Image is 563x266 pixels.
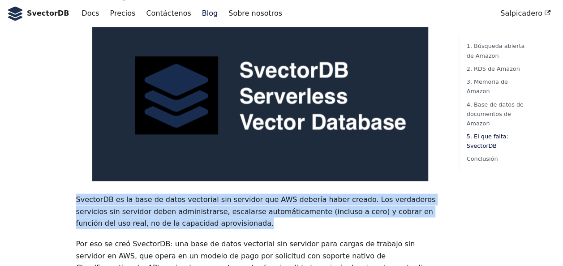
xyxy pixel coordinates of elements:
[500,9,542,17] font: Salpicadero
[76,6,104,21] a: Docs
[92,13,428,181] img: SvectorDB
[466,77,526,95] a: 3. Memoria de Amazon
[141,6,196,21] a: Contáctenos
[466,64,526,73] a: 2. RDS de Amazon
[7,6,69,21] a: Logotipo de SvectorDBSvectorDB
[27,8,69,19] b: SvectorDB
[7,6,23,21] img: Logotipo de SvectorDB
[76,193,444,229] p: SvectorDB es la base de datos vectorial sin servidor que AWS debería haber creado. Los verdaderos...
[495,6,556,21] a: Salpicadero
[223,6,288,21] a: Sobre nosotros
[466,131,526,150] a: 5. El que falta: SvectorDB
[197,6,223,21] a: Blog
[466,41,526,60] a: 1. Búsqueda abierta de Amazon
[105,6,141,21] a: Precios
[466,99,526,128] a: 4. Base de datos de documentos de Amazon
[466,154,526,163] a: Conclusión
